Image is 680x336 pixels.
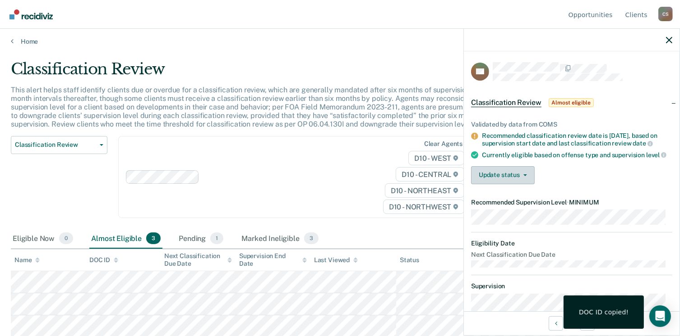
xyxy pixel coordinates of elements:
[471,98,541,107] span: Classification Review
[471,240,672,247] dt: Eligibility Date
[239,252,307,268] div: Supervision End Date
[482,151,672,159] div: Currently eligible based on offense type and supervision
[314,256,358,264] div: Last Viewed
[15,141,96,149] span: Classification Review
[549,316,563,331] button: Previous Opportunity
[471,251,672,259] dt: Next Classification Due Date
[408,151,464,165] span: D10 - WEST
[646,151,666,159] span: level
[400,256,419,264] div: Status
[89,229,162,249] div: Almost Eligible
[177,229,225,249] div: Pending
[579,308,629,316] div: DOC ID copied!
[14,256,40,264] div: Name
[210,232,223,244] span: 1
[482,132,672,147] div: Recommended classification review date is [DATE], based on supervision start date and last classi...
[471,199,672,206] dt: Recommended Supervision Level MINIMUM
[59,232,73,244] span: 0
[89,256,118,264] div: DOC ID
[11,60,521,86] div: Classification Review
[471,282,672,290] dt: Supervision
[567,199,569,206] span: •
[385,183,464,198] span: D10 - NORTHEAST
[164,252,232,268] div: Next Classification Due Date
[549,98,594,107] span: Almost eligible
[11,86,515,129] p: This alert helps staff identify clients due or overdue for a classification review, which are gen...
[396,167,464,182] span: D10 - CENTRAL
[11,37,669,45] a: Home
[383,200,464,214] span: D10 - NORTHWEST
[658,7,673,21] button: Profile dropdown button
[146,232,161,244] span: 3
[471,166,535,184] button: Update status
[464,88,680,117] div: Classification ReviewAlmost eligible
[11,229,75,249] div: Eligible Now
[304,232,319,244] span: 3
[9,9,53,19] img: Recidiviz
[240,229,320,249] div: Marked Ineligible
[658,7,673,21] div: C S
[649,305,671,327] div: Open Intercom Messenger
[471,121,672,128] div: Validated by data from COMS
[424,140,463,148] div: Clear agents
[464,311,680,335] div: 3 / 4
